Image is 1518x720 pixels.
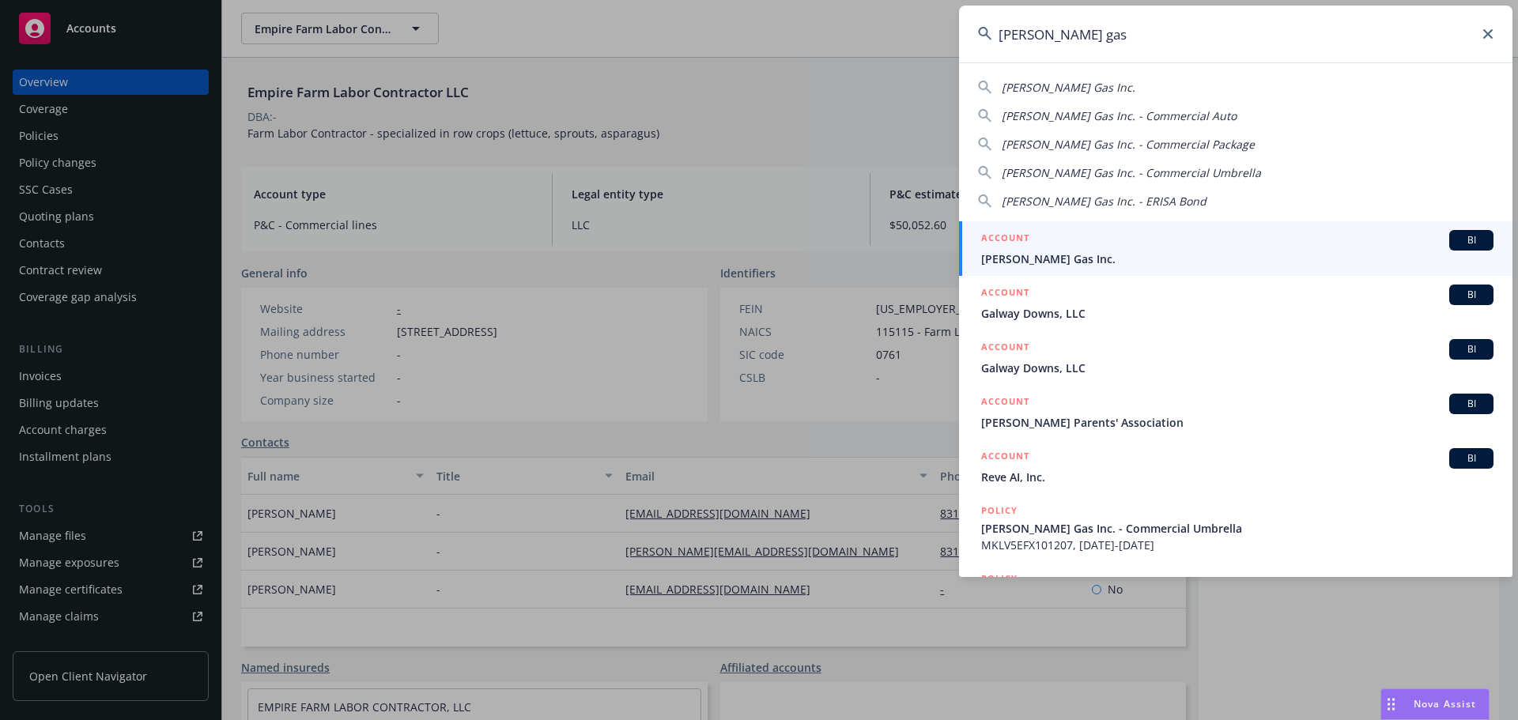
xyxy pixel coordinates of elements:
[981,251,1493,267] span: [PERSON_NAME] Gas Inc.
[1456,451,1487,466] span: BI
[1002,108,1237,123] span: [PERSON_NAME] Gas Inc. - Commercial Auto
[959,276,1512,330] a: ACCOUNTBIGalway Downs, LLC
[1002,194,1206,209] span: [PERSON_NAME] Gas Inc. - ERISA Bond
[981,394,1029,413] h5: ACCOUNT
[1002,80,1135,95] span: [PERSON_NAME] Gas Inc.
[981,571,1018,586] h5: POLICY
[959,494,1512,562] a: POLICY[PERSON_NAME] Gas Inc. - Commercial UmbrellaMKLV5EFX101207, [DATE]-[DATE]
[959,385,1512,439] a: ACCOUNTBI[PERSON_NAME] Parents' Association
[981,503,1018,518] h5: POLICY
[1380,688,1490,720] button: Nova Assist
[981,285,1029,303] h5: ACCOUNT
[1414,697,1476,711] span: Nova Assist
[981,305,1493,322] span: Galway Downs, LLC
[981,469,1493,485] span: Reve AI, Inc.
[981,360,1493,376] span: Galway Downs, LLC
[959,221,1512,276] a: ACCOUNTBI[PERSON_NAME] Gas Inc.
[981,339,1029,358] h5: ACCOUNT
[1381,689,1401,719] div: Drag to move
[1456,233,1487,247] span: BI
[981,230,1029,249] h5: ACCOUNT
[981,448,1029,467] h5: ACCOUNT
[981,537,1493,553] span: MKLV5EFX101207, [DATE]-[DATE]
[959,330,1512,385] a: ACCOUNTBIGalway Downs, LLC
[959,562,1512,630] a: POLICY
[1002,137,1255,152] span: [PERSON_NAME] Gas Inc. - Commercial Package
[981,414,1493,431] span: [PERSON_NAME] Parents' Association
[1456,288,1487,302] span: BI
[959,6,1512,62] input: Search...
[981,520,1493,537] span: [PERSON_NAME] Gas Inc. - Commercial Umbrella
[1002,165,1261,180] span: [PERSON_NAME] Gas Inc. - Commercial Umbrella
[1456,342,1487,356] span: BI
[959,439,1512,494] a: ACCOUNTBIReve AI, Inc.
[1456,397,1487,411] span: BI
